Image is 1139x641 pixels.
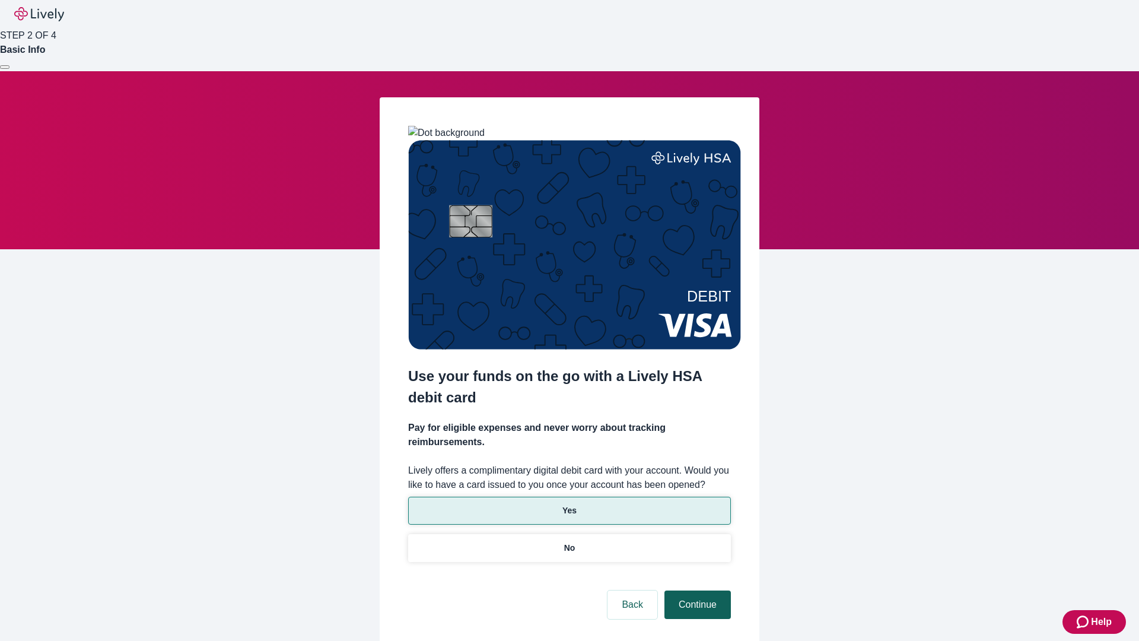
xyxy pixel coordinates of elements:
[408,497,731,525] button: Yes
[1077,615,1091,629] svg: Zendesk support icon
[564,542,575,554] p: No
[408,140,741,350] img: Debit card
[408,126,485,140] img: Dot background
[408,366,731,408] h2: Use your funds on the go with a Lively HSA debit card
[607,591,657,619] button: Back
[1091,615,1112,629] span: Help
[1062,610,1126,634] button: Zendesk support iconHelp
[14,7,64,21] img: Lively
[408,421,731,449] h4: Pay for eligible expenses and never worry about tracking reimbursements.
[408,464,731,492] label: Lively offers a complimentary digital debit card with your account. Would you like to have a card...
[408,534,731,562] button: No
[562,504,577,517] p: Yes
[664,591,731,619] button: Continue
